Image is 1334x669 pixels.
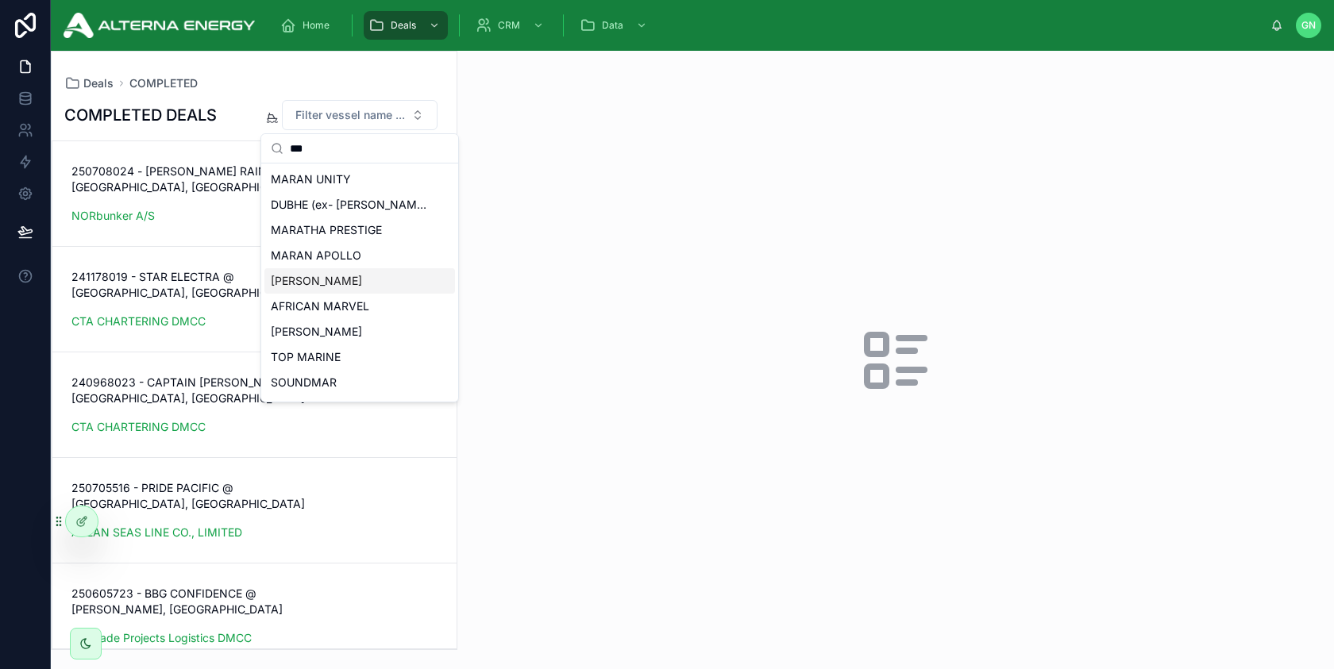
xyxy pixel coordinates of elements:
span: CRM [498,19,520,32]
span: [PERSON_NAME] [PERSON_NAME] [271,400,430,416]
a: 250705516 - PRIDE PACIFIC @ [GEOGRAPHIC_DATA], [GEOGRAPHIC_DATA]ASEAN SEAS LINE CO., LIMITED [52,457,457,563]
h1: COMPLETED DEALS [64,104,217,126]
a: ASEAN SEAS LINE CO., LIMITED [71,525,242,540]
span: 250708024 - [PERSON_NAME] RAINBOW @ [GEOGRAPHIC_DATA], [GEOGRAPHIC_DATA] [71,163,438,195]
span: GN [1301,19,1316,32]
span: MARAN UNITY [271,171,351,187]
a: 250605723 - BBG CONFIDENCE @ [PERSON_NAME], [GEOGRAPHIC_DATA]Martrade Projects Logistics DMCC [52,563,457,668]
span: MARATHA PRESTIGE [271,222,382,238]
a: 250708024 - [PERSON_NAME] RAINBOW @ [GEOGRAPHIC_DATA], [GEOGRAPHIC_DATA]NORbunker A/S [52,141,457,246]
span: [PERSON_NAME] [271,273,362,289]
a: CTA CHARTERING DMCC [71,419,206,435]
span: 240968023 - CAPTAIN [PERSON_NAME] @ [GEOGRAPHIC_DATA], [GEOGRAPHIC_DATA] [71,375,438,406]
a: COMPLETED [129,75,198,91]
span: 250705516 - PRIDE PACIFIC @ [GEOGRAPHIC_DATA], [GEOGRAPHIC_DATA] [71,480,438,512]
span: [PERSON_NAME] [271,324,362,340]
a: CTA CHARTERING DMCC [71,313,206,329]
a: 241178019 - STAR ELECTRA @ [GEOGRAPHIC_DATA], [GEOGRAPHIC_DATA]CTA CHARTERING DMCC [52,246,457,352]
span: AFRICAN MARVEL [271,298,369,314]
a: Martrade Projects Logistics DMCC [71,630,252,646]
span: TOP MARINE [271,349,341,365]
span: 250605723 - BBG CONFIDENCE @ [PERSON_NAME], [GEOGRAPHIC_DATA] [71,586,438,617]
button: Select Button [282,100,438,130]
span: Data [602,19,623,32]
span: Deals [391,19,416,32]
div: scrollable content [268,8,1270,43]
span: Home [303,19,330,32]
span: Deals [83,75,114,91]
span: MARAN APOLLO [271,248,361,263]
span: 241178019 - STAR ELECTRA @ [GEOGRAPHIC_DATA], [GEOGRAPHIC_DATA] [71,269,438,301]
a: Deals [64,75,114,91]
a: Home [276,11,341,40]
a: CRM [471,11,552,40]
span: DUBHE (ex- [PERSON_NAME]) [271,197,430,213]
div: Suggestions [261,163,458,402]
span: SOUNDMAR [271,375,337,390]
a: Data [575,11,655,40]
a: NORbunker A/S [71,208,155,224]
a: Deals [364,11,448,40]
img: App logo [64,13,255,38]
a: 240968023 - CAPTAIN [PERSON_NAME] @ [GEOGRAPHIC_DATA], [GEOGRAPHIC_DATA]CTA CHARTERING DMCC [52,352,457,457]
span: Filter vessel name ... [295,107,405,123]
